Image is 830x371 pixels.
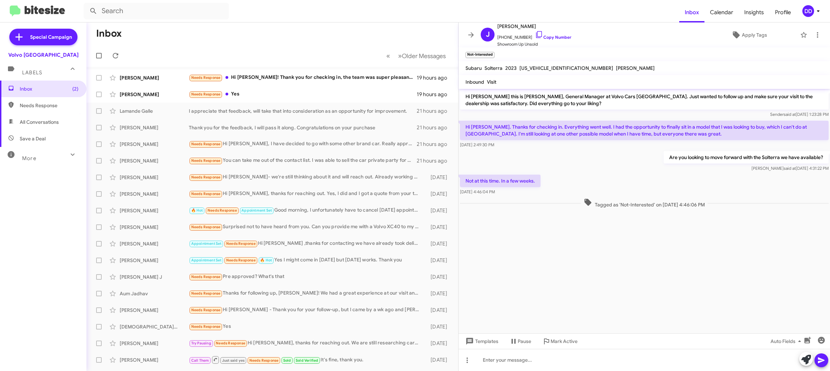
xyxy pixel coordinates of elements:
[417,91,453,98] div: 19 hours ago
[417,157,453,164] div: 21 hours ago
[460,175,541,187] p: Not at this time. In a few weeks.
[189,90,417,98] div: Yes
[616,65,655,71] span: [PERSON_NAME]
[8,52,79,58] div: Volvo [GEOGRAPHIC_DATA]
[189,124,417,131] div: Thank you for the feedback, I will pass it along. Congratulations on your purchase
[120,207,189,214] div: [PERSON_NAME]
[191,324,221,329] span: Needs Response
[191,241,222,246] span: Appointment Set
[519,65,613,71] span: [US_VEHICLE_IDENTIFICATION_NUMBER]
[191,175,221,179] span: Needs Response
[460,90,829,110] p: Hi [PERSON_NAME] this is [PERSON_NAME], General Manager at Volvo Cars [GEOGRAPHIC_DATA]. Just wan...
[241,208,272,213] span: Appointment Set
[96,28,122,39] h1: Inbox
[191,75,221,80] span: Needs Response
[402,52,446,60] span: Older Messages
[424,174,453,181] div: [DATE]
[20,119,59,126] span: All Conversations
[189,273,424,281] div: Pre approved? What's that
[84,3,229,19] input: Search
[120,307,189,314] div: [PERSON_NAME]
[742,29,767,41] span: Apply Tags
[551,335,578,347] span: Mark Active
[497,41,571,48] span: Showroom Up Unsold
[120,157,189,164] div: [PERSON_NAME]
[191,308,221,312] span: Needs Response
[424,356,453,363] div: [DATE]
[770,112,829,117] span: Sender [DATE] 1:23:28 PM
[120,290,189,297] div: Aum Jadhav
[704,2,739,22] span: Calendar
[120,141,189,148] div: [PERSON_NAME]
[283,358,291,363] span: Sold
[424,273,453,280] div: [DATE]
[465,79,484,85] span: Inbound
[260,258,272,262] span: 🔥 Hot
[226,241,256,246] span: Needs Response
[581,198,708,208] span: Tagged as 'Not-Interested' on [DATE] 4:46:06 PM
[417,108,453,114] div: 21 hours ago
[382,49,394,63] button: Previous
[120,356,189,363] div: [PERSON_NAME]
[191,225,221,229] span: Needs Response
[189,140,417,148] div: Hi [PERSON_NAME], I have decided to go with some other brand car. Really appreciate you taking ou...
[30,34,72,40] span: Special Campaign
[386,52,390,60] span: «
[537,335,583,347] button: Mark Active
[505,65,517,71] span: 2023
[769,2,796,22] a: Profile
[191,258,222,262] span: Appointment Set
[189,306,424,314] div: Hi [PERSON_NAME] - Thank you for your follow-up, but I came by a wk ago and [PERSON_NAME] gave me...
[207,208,237,213] span: Needs Response
[189,190,424,198] div: Hi [PERSON_NAME], thanks for reaching out. Yes, I did and I got a quote from your team however, t...
[191,92,221,96] span: Needs Response
[417,124,453,131] div: 21 hours ago
[504,335,537,347] button: Pause
[189,289,424,297] div: Thanks for following up, [PERSON_NAME]! We had a great experience at our visit and are strongly c...
[189,206,424,214] div: Good morning, I unfortunately have to cancel [DATE] appointment. I will attempt on a different da...
[465,52,495,58] small: Not-Interested
[424,290,453,297] div: [DATE]
[417,141,453,148] div: 21 hours ago
[664,151,829,164] p: Are you looking to move forward with the Solterra we have available?
[459,335,504,347] button: Templates
[120,323,189,330] div: [DEMOGRAPHIC_DATA][PERSON_NAME]
[20,135,46,142] span: Save a Deal
[424,307,453,314] div: [DATE]
[465,65,482,71] span: Subaru
[796,5,822,17] button: DD
[460,121,829,140] p: Hi [PERSON_NAME]. Thanks for checking in. Everything went well. I had the opportunity to finally ...
[189,157,417,165] div: You can take me out of the contact list. I was able to sell the car private party for more than t...
[120,240,189,247] div: [PERSON_NAME]
[191,142,221,146] span: Needs Response
[191,291,221,296] span: Needs Response
[497,22,571,30] span: [PERSON_NAME]
[9,29,77,45] a: Special Campaign
[191,358,209,363] span: Call Them
[424,224,453,231] div: [DATE]
[424,191,453,197] div: [DATE]
[22,155,36,161] span: More
[802,5,814,17] div: DD
[424,240,453,247] div: [DATE]
[424,257,453,264] div: [DATE]
[679,2,704,22] a: Inbox
[424,323,453,330] div: [DATE]
[296,358,319,363] span: Sold Verified
[120,224,189,231] div: [PERSON_NAME]
[189,240,424,248] div: Hi [PERSON_NAME] ,thanks for contacting we have already took delivery of s60 in [US_STATE] ,Thank...
[216,341,245,345] span: Needs Response
[701,29,797,41] button: Apply Tags
[771,335,804,347] span: Auto Fields
[120,74,189,81] div: [PERSON_NAME]
[751,166,829,171] span: [PERSON_NAME] [DATE] 4:31:22 PM
[222,358,245,363] span: Just said yes
[739,2,769,22] a: Insights
[191,275,221,279] span: Needs Response
[20,85,79,92] span: Inbox
[189,74,417,82] div: Hi [PERSON_NAME]! Thank you for checking in, the team was super pleasant to work with! I'm hoping...
[191,192,221,196] span: Needs Response
[535,35,571,40] a: Copy Number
